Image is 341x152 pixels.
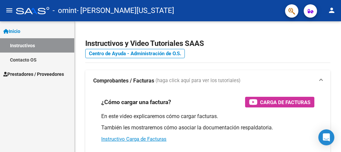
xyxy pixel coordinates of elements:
mat-expansion-panel-header: Comprobantes / Facturas (haga click aquí para ver los tutoriales) [85,70,330,91]
p: En este video explicaremos cómo cargar facturas. [101,113,314,120]
span: Inicio [3,28,20,35]
span: (haga click aquí para ver los tutoriales) [156,77,240,84]
strong: Comprobantes / Facturas [93,77,154,84]
h2: Instructivos y Video Tutoriales SAAS [85,37,330,50]
p: También les mostraremos cómo asociar la documentación respaldatoria. [101,124,314,131]
span: Carga de Facturas [260,98,310,106]
span: Prestadores / Proveedores [3,71,64,78]
span: - omint [53,3,77,18]
mat-icon: menu [5,6,13,14]
mat-icon: person [328,6,336,14]
button: Carga de Facturas [245,97,314,107]
h3: ¿Cómo cargar una factura? [101,97,171,107]
div: Open Intercom Messenger [318,129,334,145]
a: Centro de Ayuda - Administración de O.S. [85,49,185,58]
a: Instructivo Carga de Facturas [101,136,167,142]
span: - [PERSON_NAME][US_STATE] [77,3,174,18]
